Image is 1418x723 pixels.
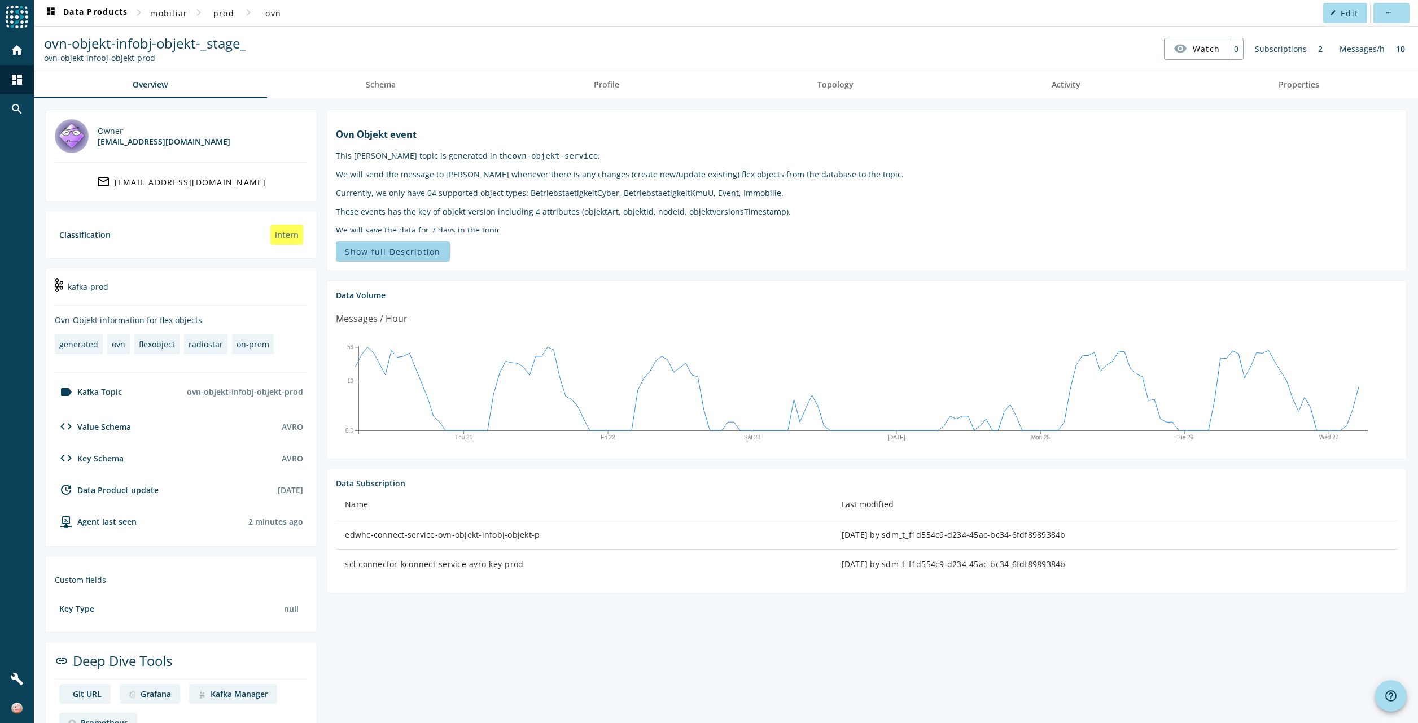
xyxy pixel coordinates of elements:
[133,81,168,89] span: Overview
[270,225,303,245] div: intern
[139,339,175,350] div: flexobject
[1031,434,1051,441] text: Mon 25
[55,651,308,680] div: Deep Dive Tools
[132,6,146,19] mat-icon: chevron_right
[55,277,308,306] div: kafka-prod
[59,420,73,433] mat-icon: code
[336,225,1397,236] p: We will save the data for 7 days in the topic.
[336,128,1397,141] h1: Ovn Objekt event
[98,125,230,136] div: Owner
[55,574,308,585] div: Custom fields
[336,169,1397,180] p: We will send the message to [PERSON_NAME] whenever there is any changes (create new/update existi...
[1341,8,1358,19] span: Edit
[10,43,24,57] mat-icon: home
[594,81,619,89] span: Profile
[55,420,131,433] div: Value Schema
[1165,38,1229,59] button: Watch
[55,483,159,496] div: Data Product update
[55,172,308,192] a: [EMAIL_ADDRESS][DOMAIN_NAME]
[282,421,303,432] div: AVRO
[189,684,277,704] a: deep dive imageKafka Manager
[265,8,281,19] span: ovn
[1312,38,1328,60] div: 2
[336,312,408,326] div: Messages / Hour
[59,483,73,496] mat-icon: update
[345,428,353,434] text: 0.0
[336,241,449,262] button: Show full Description
[192,6,205,19] mat-icon: chevron_right
[512,151,598,160] code: ovn-objekt-service
[211,689,268,699] div: Kafka Manager
[182,382,308,402] div: ovn-objekt-infobj-objekt-prod
[146,3,192,23] button: mobiliar
[189,339,223,350] div: radiostar
[44,53,246,63] div: Kafka Topic: ovn-objekt-infobj-objekt-prod
[833,550,1397,579] td: [DATE] by sdm_t_f1d554c9-d234-45ac-bc34-6fdf8989384b
[205,3,242,23] button: prod
[255,3,291,23] button: ovn
[1229,38,1243,59] div: 0
[11,703,23,714] img: 681eaee5062a0754f9dda8022a5aff45
[345,246,440,257] span: Show full Description
[129,691,136,699] img: deep dive image
[336,206,1397,217] p: These events has the key of objekt version including 4 attributes (objektArt, objektId, nodeId, o...
[55,654,68,668] mat-icon: link
[248,516,303,527] div: Agents typically reports every 15min to 1h
[10,102,24,116] mat-icon: search
[744,434,760,441] text: Sat 23
[1323,3,1367,23] button: Edit
[1334,38,1390,60] div: Messages/h
[44,34,246,53] span: ovn-objekt-infobj-objekt-_stage_
[455,434,473,441] text: Thu 21
[1193,39,1220,59] span: Watch
[6,6,28,28] img: spoud-logo.svg
[282,453,303,464] div: AVRO
[601,434,616,441] text: Fri 22
[1174,42,1187,55] mat-icon: visibility
[278,485,303,495] div: [DATE]
[55,451,124,465] div: Key Schema
[55,515,137,528] div: agent-env-prod
[213,8,234,19] span: prod
[44,6,128,20] span: Data Products
[345,559,823,570] div: scl-connector-kconnect-service-avro-key-prod
[55,315,308,325] div: Ovn-Objekt information for flex objects
[59,603,94,614] div: Key Type
[833,520,1397,550] td: [DATE] by sdm_t_f1d554c9-d234-45ac-bc34-6fdf8989384b
[1330,10,1336,16] mat-icon: edit
[336,150,1397,161] p: This [PERSON_NAME] topic is generated in the .
[10,672,24,686] mat-icon: build
[279,599,303,619] div: null
[115,177,266,188] div: [EMAIL_ADDRESS][DOMAIN_NAME]
[817,81,854,89] span: Topology
[242,6,255,19] mat-icon: chevron_right
[833,489,1397,520] th: Last modified
[336,489,832,520] th: Name
[55,119,89,153] img: dl_302804@mobi.ch
[97,175,110,189] mat-icon: mail_outline
[336,478,1397,489] div: Data Subscription
[59,385,73,399] mat-icon: label
[141,689,171,699] div: Grafana
[237,339,269,350] div: on-prem
[59,339,98,350] div: generated
[59,451,73,465] mat-icon: code
[59,684,111,704] a: deep dive imageGit URL
[112,339,125,350] div: ovn
[347,344,354,350] text: 56
[98,136,230,147] div: [EMAIL_ADDRESS][DOMAIN_NAME]
[347,378,354,384] text: 10
[10,73,24,86] mat-icon: dashboard
[59,229,111,240] div: Classification
[55,385,122,399] div: Kafka Topic
[345,529,823,541] div: edwhc-connect-service-ovn-objekt-infobj-objekt-p
[888,434,906,441] text: [DATE]
[1052,81,1080,89] span: Activity
[336,290,1397,300] div: Data Volume
[1279,81,1319,89] span: Properties
[1385,10,1391,16] mat-icon: more_horiz
[40,3,132,23] button: Data Products
[1390,38,1411,60] div: 10
[44,6,58,20] mat-icon: dashboard
[1249,38,1312,60] div: Subscriptions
